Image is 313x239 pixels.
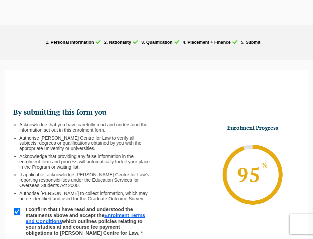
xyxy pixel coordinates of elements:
[19,154,151,170] li: Acknowledge that providing any false information in the enrolment form and process will automatic...
[183,40,185,45] span: 4
[144,40,173,45] span: . Qualification
[211,124,294,131] h3: Enrolment Progress
[19,172,151,188] li: If applicable, acknowledge [PERSON_NAME] Centre for Law’s reporting responsibilities under the Ed...
[22,206,150,235] label: I confirm that I have read and understood the statements above and accept the which outlines poli...
[48,40,94,45] span: . Personal Information
[243,40,260,45] span: . Submit
[95,40,101,44] img: check_icon
[46,40,48,45] span: 1
[232,40,238,44] img: check_icon
[132,40,138,44] img: check_icon
[174,40,180,44] img: check_icon
[13,108,151,117] h2: By submitting this form you
[141,40,144,45] span: 3
[261,163,268,169] sup: %
[236,161,269,188] span: 95
[19,191,151,202] li: Authorise [PERSON_NAME] to collect information, which may be de-identified and used for the Gradu...
[241,40,243,45] span: 5
[19,136,151,151] li: Authorise [PERSON_NAME] Centre for Law to verify all subjects, degrees or qualifications obtained...
[107,40,131,45] span: . Nationality
[26,212,145,224] a: Enrolment Terms and Conditions
[104,40,106,45] span: 2
[19,122,151,133] li: Acknowledge that you have carefully read and understood the information set out in this enrolment...
[185,40,231,45] span: . Placement + Finance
